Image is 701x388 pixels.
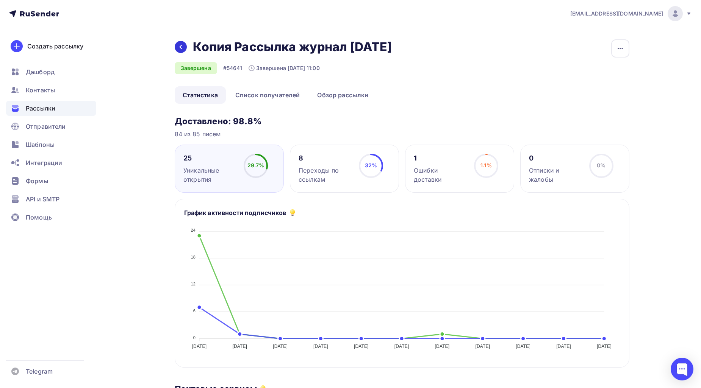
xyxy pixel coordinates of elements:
tspan: 0 [193,335,195,340]
div: #54641 [223,64,243,72]
div: Переходы по ссылкам [299,166,352,184]
span: Рассылки [26,104,55,113]
a: Статистика [175,86,226,104]
a: Шаблоны [6,137,96,152]
span: 29.7% [247,162,264,168]
span: 0% [597,162,606,168]
a: Список получателей [227,86,308,104]
a: Рассылки [6,101,96,116]
span: Формы [26,176,48,185]
div: 1 [414,154,467,163]
tspan: 12 [191,282,196,286]
div: Завершена [175,62,217,74]
h2: Копия Рассылка журнал [DATE] [193,39,392,55]
span: 1.1% [480,162,492,168]
tspan: 18 [191,255,196,259]
div: Создать рассылку [27,42,83,51]
div: 0 [529,154,582,163]
div: 8 [299,154,352,163]
a: Отправители [6,119,96,134]
span: Помощь [26,213,52,222]
tspan: [DATE] [435,344,449,349]
div: Завершена [DATE] 11:00 [249,64,320,72]
span: Контакты [26,86,55,95]
tspan: [DATE] [354,344,368,349]
a: [EMAIL_ADDRESS][DOMAIN_NAME] [570,6,692,21]
tspan: [DATE] [475,344,490,349]
h5: График активности подписчиков [184,208,286,217]
span: Интеграции [26,158,62,167]
tspan: [DATE] [232,344,247,349]
tspan: 24 [191,228,196,232]
span: Отправители [26,122,66,131]
span: Telegram [26,367,53,376]
div: Уникальные открытия [183,166,237,184]
a: Дашборд [6,64,96,79]
span: [EMAIL_ADDRESS][DOMAIN_NAME] [570,10,663,17]
span: Дашборд [26,67,55,76]
tspan: 6 [193,309,195,313]
tspan: [DATE] [313,344,328,349]
tspan: [DATE] [394,344,409,349]
a: Контакты [6,83,96,98]
h3: Доставлено: 98.8% [175,116,629,126]
tspan: [DATE] [516,344,530,349]
tspan: [DATE] [556,344,571,349]
div: Отписки и жалобы [529,166,582,184]
tspan: [DATE] [192,344,207,349]
span: 32% [365,162,377,168]
a: Формы [6,173,96,189]
tspan: [DATE] [596,344,611,349]
div: Ошибки доставки [414,166,467,184]
span: Шаблоны [26,140,55,149]
span: API и SMTP [26,195,59,204]
div: 84 из 85 писем [175,129,629,139]
div: 25 [183,154,237,163]
a: Обзор рассылки [309,86,376,104]
tspan: [DATE] [273,344,288,349]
